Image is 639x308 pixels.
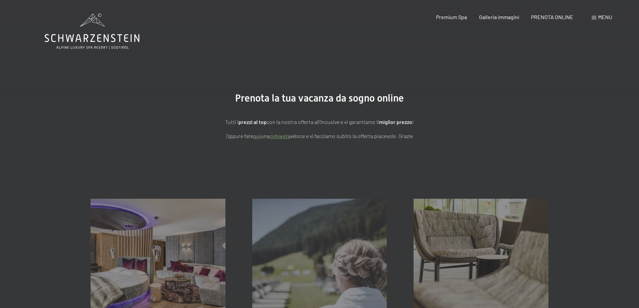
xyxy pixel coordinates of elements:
a: Premium Spa [436,14,467,20]
a: richiesta [269,133,290,139]
strong: miglior prezzo [379,119,412,125]
a: Galleria immagini [479,14,519,20]
a: PRENOTA ONLINE [531,14,573,20]
a: quì [253,133,261,139]
span: Menu [598,14,612,20]
p: Tutti i con la nostra offerta all'incusive e vi garantiamo il ! [152,118,487,126]
strong: prezzi al top [238,119,267,125]
span: Prenota la tua vacanza da sogno online [235,92,404,104]
p: Oppure fate una veloce e vi facciamo subito la offerta piacevole. Grazie [152,132,487,140]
